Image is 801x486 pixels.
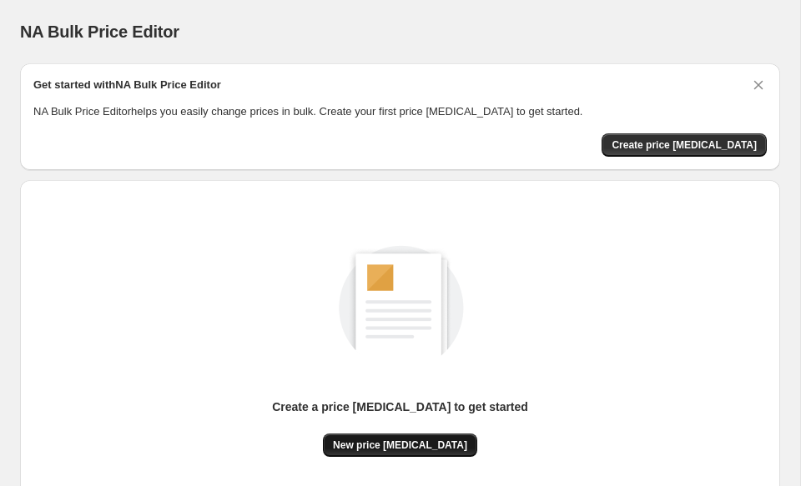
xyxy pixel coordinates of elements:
p: Create a price [MEDICAL_DATA] to get started [272,398,528,415]
span: Create price [MEDICAL_DATA] [612,138,757,152]
button: Create price change job [602,133,767,157]
p: NA Bulk Price Editor helps you easily change prices in bulk. Create your first price [MEDICAL_DAT... [33,103,767,120]
span: NA Bulk Price Editor [20,23,179,41]
button: New price [MEDICAL_DATA] [323,433,477,457]
span: New price [MEDICAL_DATA] [333,438,467,452]
button: Dismiss card [750,77,767,93]
h2: Get started with NA Bulk Price Editor [33,77,221,93]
